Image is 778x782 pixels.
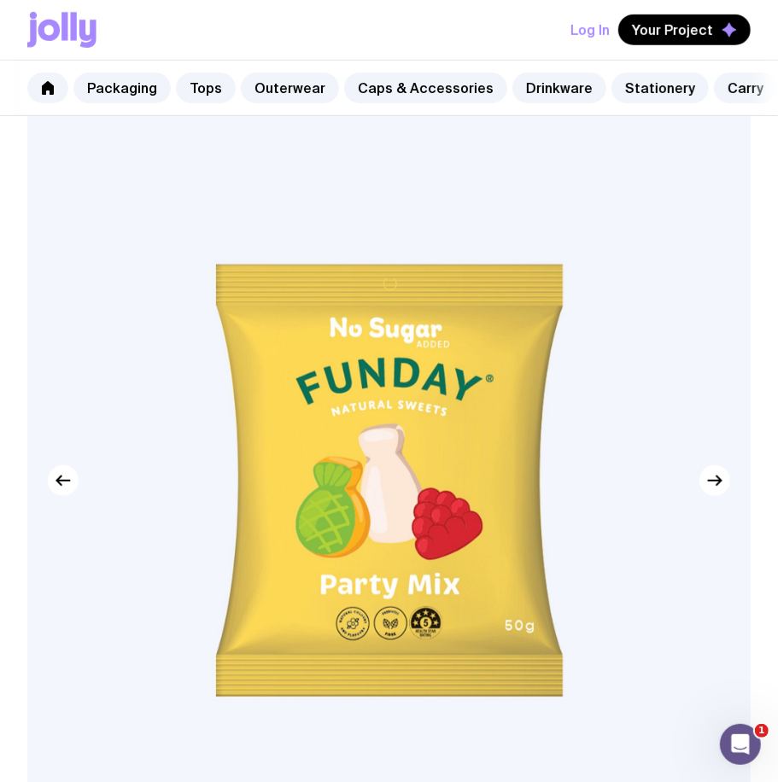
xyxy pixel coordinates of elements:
[344,73,507,103] a: Caps & Accessories
[512,73,606,103] a: Drinkware
[720,724,761,765] iframe: Intercom live chat
[714,73,777,103] a: Carry
[176,73,236,103] a: Tops
[618,15,751,45] button: Your Project
[241,73,339,103] a: Outerwear
[755,724,769,738] span: 1
[611,73,709,103] a: Stationery
[73,73,171,103] a: Packaging
[632,21,713,38] span: Your Project
[570,15,610,45] button: Log In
